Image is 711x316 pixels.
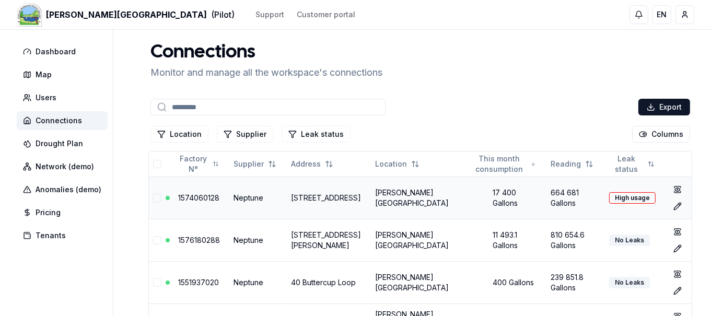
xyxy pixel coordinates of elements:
span: Drought Plan [36,138,83,149]
span: Tenants [36,230,66,241]
span: EN [657,9,667,20]
a: [STREET_ADDRESS] [291,193,361,202]
span: Network (demo) [36,161,94,172]
a: Support [255,9,284,20]
td: [PERSON_NAME][GEOGRAPHIC_DATA] [371,219,468,261]
a: Network (demo) [17,157,112,176]
a: Anomalies (demo) [17,180,112,199]
td: [PERSON_NAME][GEOGRAPHIC_DATA] [371,261,468,303]
a: Tenants [17,226,112,245]
a: [STREET_ADDRESS][PERSON_NAME] [291,230,361,250]
a: Dashboard [17,42,112,61]
span: Dashboard [36,46,76,57]
button: Not sorted. Click to sort ascending. [285,156,340,172]
span: Address [291,159,321,169]
div: 810 654.6 Gallons [551,230,601,251]
a: 1576180288 [178,236,220,244]
button: Not sorted. Click to sort ascending. [544,156,600,172]
button: Not sorted. Click to sort ascending. [172,156,225,172]
span: Leak status [609,154,644,174]
a: Pricing [17,203,112,222]
span: Pricing [36,207,61,218]
span: Anomalies (demo) [36,184,101,195]
td: Neptune [229,261,287,303]
div: 400 Gallons [472,277,542,288]
div: 11 493.1 Gallons [472,230,542,251]
div: 17 400 Gallons [472,188,542,208]
td: Neptune [229,177,287,219]
a: Connections [17,111,112,130]
button: Toggle columns [632,126,690,143]
span: [PERSON_NAME][GEOGRAPHIC_DATA] [46,8,207,21]
div: High usage [609,192,656,204]
button: Filter rows [282,126,351,143]
button: Sorted descending. Click to sort ascending. [465,156,542,172]
a: [PERSON_NAME][GEOGRAPHIC_DATA](Pilot) [17,8,235,21]
td: Neptune [229,219,287,261]
button: Filter rows [217,126,273,143]
a: Drought Plan [17,134,112,153]
td: [PERSON_NAME][GEOGRAPHIC_DATA] [371,177,468,219]
p: Monitor and manage all the workspace's connections [150,65,382,80]
a: 1551937020 [178,278,219,287]
a: Users [17,88,112,107]
span: Supplier [234,159,264,169]
a: 1574060128 [178,193,219,202]
span: Connections [36,115,82,126]
button: Select row [153,278,161,287]
span: Reading [551,159,581,169]
button: Not sorted. Click to sort ascending. [369,156,426,172]
a: Map [17,65,112,84]
div: No Leaks [609,277,650,288]
div: 664 681 Gallons [551,188,601,208]
button: Select row [153,194,161,202]
h1: Connections [150,42,382,63]
span: Users [36,92,56,103]
button: Select row [153,236,161,244]
span: Factory N° [178,154,208,174]
a: 40 Buttercup Loop [291,278,356,287]
button: Filter rows [150,126,208,143]
button: Not sorted. Click to sort ascending. [603,156,661,172]
span: Map [36,69,52,80]
button: Not sorted. Click to sort ascending. [227,156,283,172]
button: Export [638,99,690,115]
span: (Pilot) [211,8,235,21]
button: EN [652,5,671,24]
span: This month consumption [472,154,527,174]
div: No Leaks [609,235,650,246]
div: 239 851.8 Gallons [551,272,601,293]
img: Morgan's Point Resort Logo [17,2,42,27]
a: Customer portal [297,9,355,20]
span: Location [375,159,407,169]
button: Select all [153,160,161,168]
